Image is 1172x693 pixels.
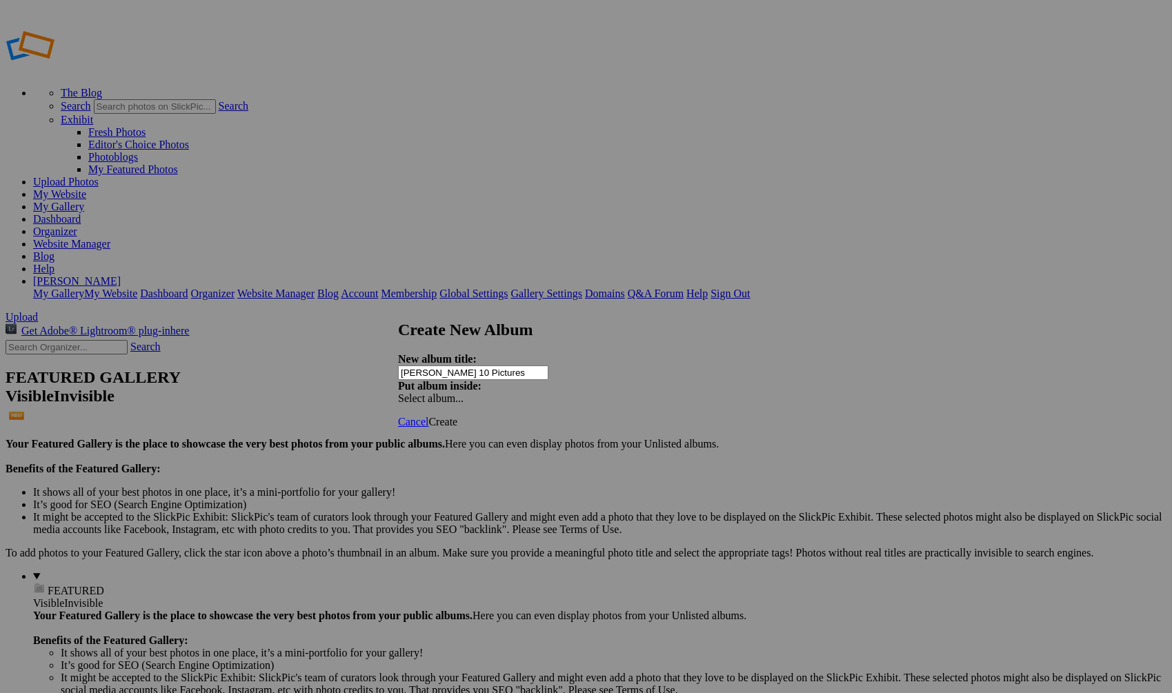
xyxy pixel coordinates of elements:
[398,380,481,392] strong: Put album inside:
[398,392,464,404] span: Select album...
[398,416,428,428] a: Cancel
[398,353,477,365] strong: New album title:
[428,416,457,428] span: Create
[398,321,764,339] h2: Create New Album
